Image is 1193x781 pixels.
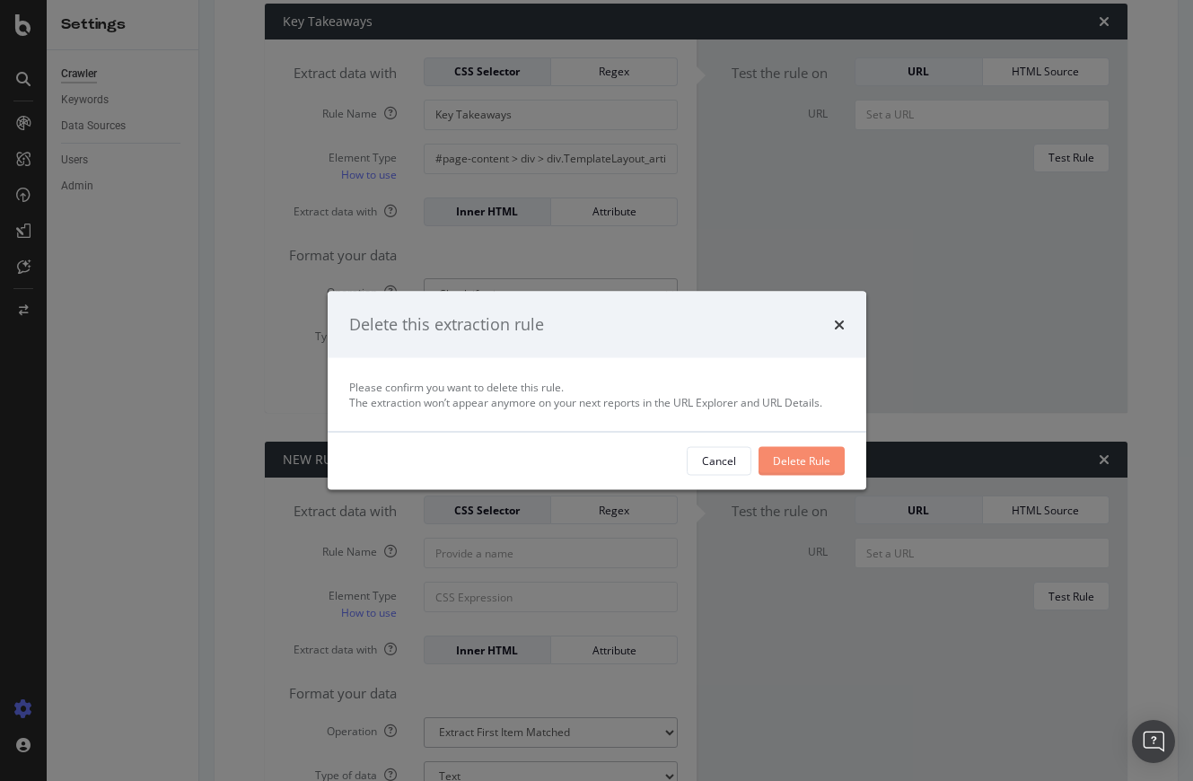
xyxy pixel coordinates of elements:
[328,292,866,490] div: modal
[349,313,544,337] div: Delete this extraction rule
[834,313,845,337] div: times
[349,379,845,409] div: Please confirm you want to delete this rule. The extraction won’t appear anymore on your next rep...
[1132,720,1175,763] div: Open Intercom Messenger
[687,446,751,475] button: Cancel
[702,453,736,469] div: Cancel
[759,446,845,475] button: Delete Rule
[773,453,830,469] div: Delete Rule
